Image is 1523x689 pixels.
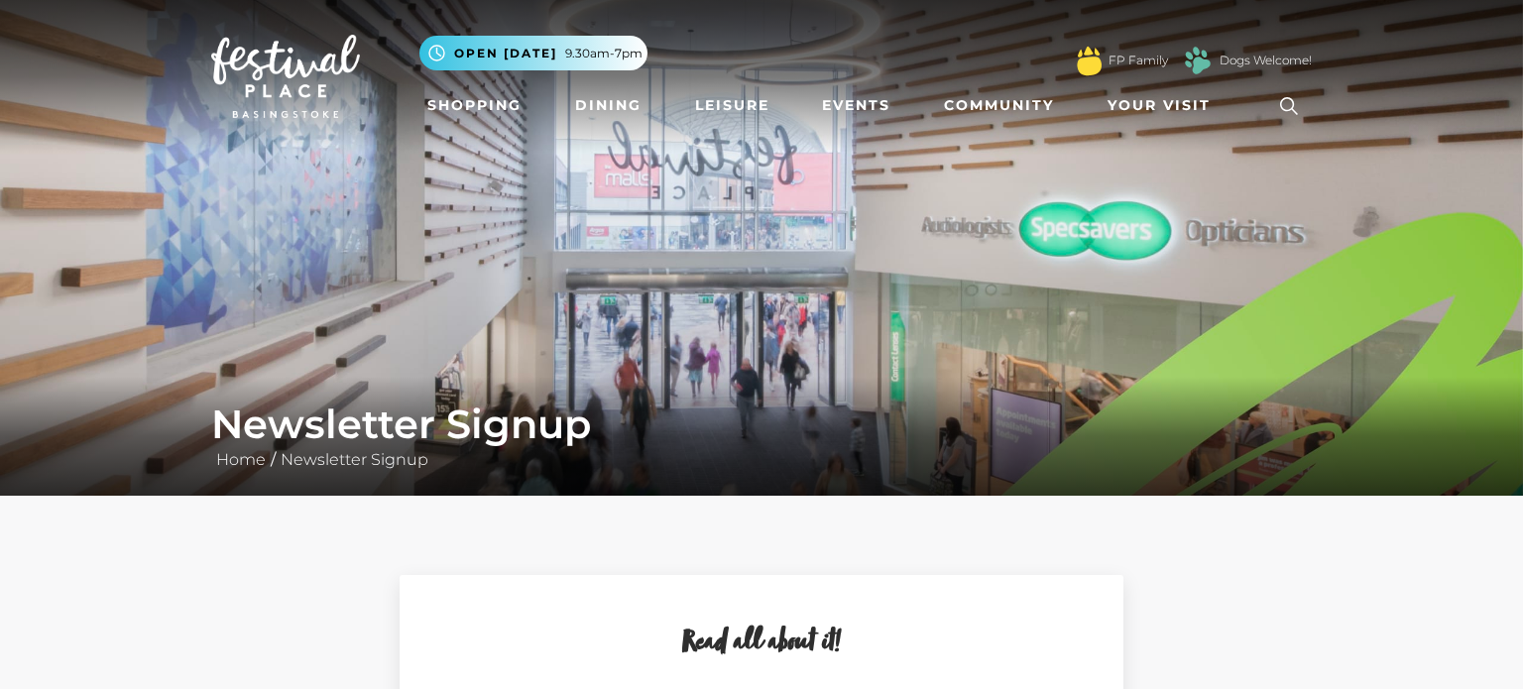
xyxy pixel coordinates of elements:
a: Newsletter Signup [276,450,433,469]
a: Community [936,87,1062,124]
span: 9.30am-7pm [565,45,643,62]
span: Your Visit [1108,95,1211,116]
a: Dogs Welcome! [1220,52,1312,69]
a: Shopping [419,87,529,124]
a: Your Visit [1100,87,1229,124]
img: Festival Place Logo [211,35,360,118]
a: Events [814,87,898,124]
a: Dining [567,87,649,124]
h1: Newsletter Signup [211,401,1312,448]
h2: Read all about it! [449,625,1074,662]
a: Leisure [687,87,777,124]
button: Open [DATE] 9.30am-7pm [419,36,647,70]
a: FP Family [1109,52,1168,69]
span: Open [DATE] [454,45,557,62]
a: Home [211,450,271,469]
div: / [196,401,1327,472]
